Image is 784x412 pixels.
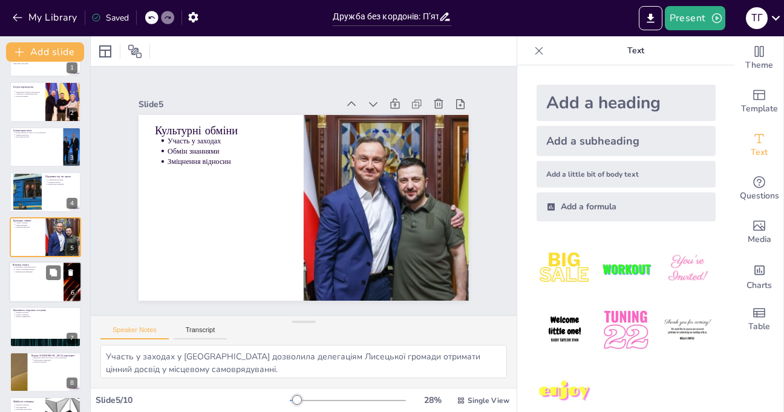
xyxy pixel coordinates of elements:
button: Transcript [174,326,227,339]
img: 1.jpeg [537,241,593,297]
textarea: Участь у заходах у [GEOGRAPHIC_DATA] дозволила делегаціям Лисецької громади отримати цінний досві... [100,345,507,378]
button: Export to PowerPoint [639,6,662,30]
button: Т Г [746,6,768,30]
img: 5.jpeg [598,302,654,358]
button: Speaker Notes [100,326,169,339]
p: Нові ініціативи [16,406,42,408]
div: Get real-time input from your audience [735,167,783,211]
p: Візити [DEMOGRAPHIC_DATA] партнерів [16,131,59,134]
p: Культурні обміни [358,48,387,181]
span: Questions [740,189,779,203]
img: 6.jpeg [659,302,716,358]
img: 3.jpeg [659,241,716,297]
div: 3 [10,127,81,167]
p: Співпраця в гуманітарній сфері [16,93,42,95]
p: Зростання потреби [16,136,59,139]
p: Активізація допомоги [48,179,77,181]
button: Present [665,6,725,30]
p: Медична допомога [16,134,59,136]
p: Підтримка українських колег [15,266,60,269]
span: Media [748,233,771,246]
p: Історія партнерства [13,85,42,88]
button: Duplicate Slide [46,265,60,280]
div: Add text boxes [735,123,783,167]
div: Layout [96,42,115,61]
button: Add slide [6,42,84,62]
p: Міжнародна солідарність [34,359,77,361]
p: Участь у святкових заходах [15,269,60,271]
p: Зміцнення відносин [16,226,42,228]
p: Культурні обміни [16,95,42,97]
div: Add a heading [537,85,716,121]
div: 4 [10,172,81,212]
div: Т Г [746,7,768,29]
span: Theme [745,59,773,72]
div: Add a formula [537,192,716,221]
p: Участь у заходах [350,60,373,180]
p: Гуманітарна місія [13,129,60,132]
p: Розвиток співпраці [16,404,42,406]
p: Подяка [DEMOGRAPHIC_DATA] партнерам [31,353,77,357]
span: Position [128,44,142,59]
span: Text [751,146,768,159]
div: 6 [67,287,78,298]
p: Generated with [URL] [13,62,77,65]
div: 8 [67,378,77,388]
div: Add charts and graphs [735,254,783,298]
div: Change the overall theme [735,36,783,80]
p: Підтримка під час кризи [45,175,77,178]
div: Add a subheading [537,126,716,156]
p: Емоції в співпраці [16,313,77,316]
p: Культурні обміни [13,218,42,222]
p: Зміцнення відносин [330,58,353,178]
span: Template [741,102,778,116]
div: 3 [67,152,77,163]
div: Saved [91,12,129,24]
p: Міжнародні конференції [15,270,60,273]
p: Вдячність [DEMOGRAPHIC_DATA] партнерам [34,356,77,359]
div: Add ready made slides [735,80,783,123]
div: 1 [67,62,77,73]
p: Довіра та відкритість [16,316,77,318]
span: Table [748,320,770,333]
div: 8 [10,352,81,392]
div: Add a table [735,298,783,341]
p: Text [549,36,723,65]
p: Майбутнє співпраці [13,400,42,404]
div: 5 [10,217,81,257]
p: Взаємна повага [13,263,60,267]
div: 28 % [418,394,447,406]
div: Slide 5 / 10 [96,394,290,406]
div: Add images, graphics, shapes or video [735,211,783,254]
div: 5 [67,243,77,253]
p: Обмін знаннями [16,224,42,226]
img: 2.jpeg [598,241,654,297]
p: Передача техніки [48,181,77,183]
p: Участь у заходах [16,221,42,224]
span: Single View [468,396,509,405]
div: 6 [9,261,82,302]
span: Charts [746,279,772,292]
div: 2 [10,82,81,122]
img: 4.jpeg [537,302,593,358]
button: Delete Slide [64,265,78,280]
p: Обмін знаннями [340,59,363,179]
p: Важливість людських стосунків [13,309,77,312]
p: Підписання угоди про партнерство [16,90,42,93]
div: 4 [67,198,77,209]
div: Add a little bit of body text [537,161,716,188]
button: My Library [9,8,82,27]
p: Міжнародна підтримка [48,183,77,186]
p: Людські стосунки [16,312,77,314]
p: Підтримка один одного [16,408,42,411]
div: 7 [67,333,77,344]
div: Slide 5 [381,35,413,235]
div: 2 [67,108,77,119]
div: 7 [10,307,81,347]
p: Зміцнення дружби [34,361,77,363]
input: Insert title [333,8,439,25]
